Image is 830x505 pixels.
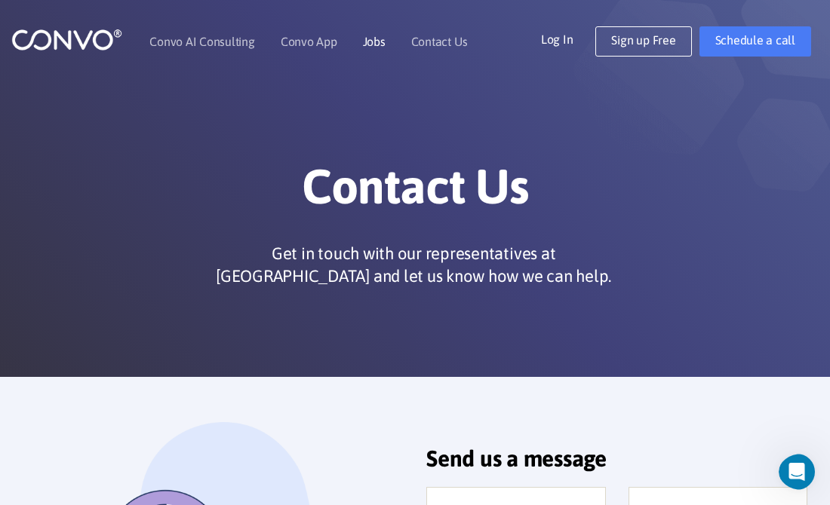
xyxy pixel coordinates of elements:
a: Jobs [363,35,386,47]
a: Convo App [281,35,337,47]
a: Convo AI Consulting [149,35,254,47]
a: Log In [541,26,596,50]
a: Sign up Free [595,26,691,57]
img: logo_1.png [11,28,122,51]
a: Contact Us [411,35,468,47]
a: Schedule a call [699,26,811,57]
iframe: Intercom live chat [779,454,825,490]
p: Get in touch with our representatives at [GEOGRAPHIC_DATA] and let us know how we can help. [210,242,617,287]
h2: Send us a message [426,445,807,483]
h1: Contact Us [34,158,796,227]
